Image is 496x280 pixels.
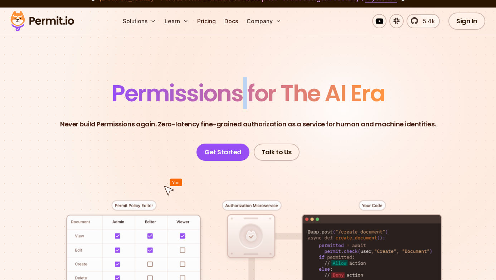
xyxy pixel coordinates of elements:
[120,14,159,28] button: Solutions
[7,9,77,33] img: Permit logo
[254,144,300,161] a: Talk to Us
[60,119,436,129] p: Never build Permissions again. Zero-latency fine-grained authorization as a service for human and...
[448,13,485,30] a: Sign In
[419,17,435,25] span: 5.4k
[222,14,241,28] a: Docs
[196,144,249,161] a: Get Started
[194,14,219,28] a: Pricing
[112,77,384,109] span: Permissions for The AI Era
[162,14,191,28] button: Learn
[407,14,440,28] a: 5.4k
[244,14,284,28] button: Company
